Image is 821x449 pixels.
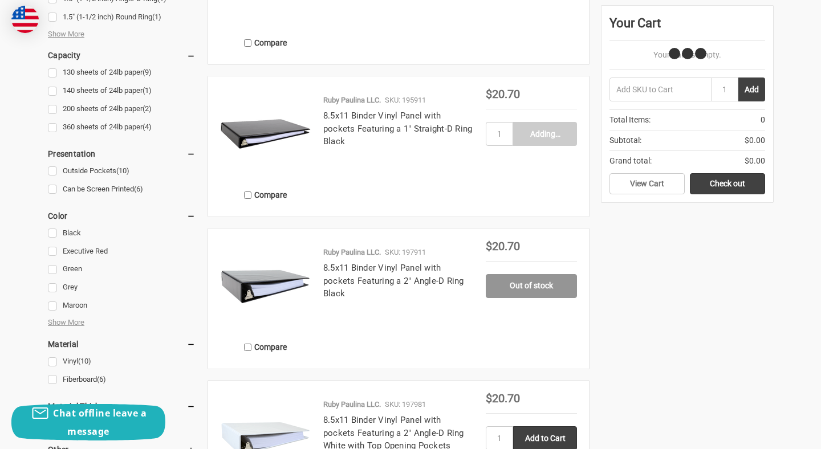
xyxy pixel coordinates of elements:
[761,114,765,126] span: 0
[323,399,381,410] p: Ruby Paulina LLC.
[609,49,765,61] p: Your Cart Is Empty.
[48,298,196,313] a: Maroon
[143,104,152,113] span: (2)
[745,155,765,167] span: $0.00
[244,39,251,47] input: Compare
[48,354,196,369] a: Vinyl
[609,173,685,195] a: View Cart
[48,101,196,117] a: 200 sheets of 24lb paper
[143,86,152,95] span: (1)
[48,317,84,328] span: Show More
[78,357,91,365] span: (10)
[143,123,152,131] span: (4)
[48,399,196,413] h5: Material Thickness
[116,166,129,175] span: (10)
[48,65,196,80] a: 130 sheets of 24lb paper
[48,182,196,197] a: Can be Screen Printed
[609,77,711,101] input: Add SKU to Cart
[220,88,311,179] img: 8.5x11 Binder Vinyl Panel with pockets Featuring a 1" Straight-D Ring Black
[609,114,651,126] span: Total Items:
[220,186,311,205] label: Compare
[48,120,196,135] a: 360 sheets of 24lb paper
[690,173,765,195] a: Check out
[323,111,473,146] a: 8.5x11 Binder Vinyl Panel with pockets Featuring a 1" Straight-D Ring Black
[48,244,196,259] a: Executive Red
[323,95,381,106] p: Ruby Paulina LLC.
[11,404,165,440] button: Chat offline leave a message
[323,263,464,299] a: 8.5x11 Binder Vinyl Panel with pockets Featuring a 2" Angle-D Ring Black
[48,164,196,179] a: Outside Pockets
[220,34,311,52] label: Compare
[48,209,196,223] h5: Color
[486,87,520,101] span: $20.70
[244,191,251,199] input: Compare
[486,391,520,405] span: $20.70
[244,344,251,351] input: Compare
[143,68,152,76] span: (9)
[48,337,196,351] h5: Material
[609,155,652,167] span: Grand total:
[220,240,311,332] img: 8.5x11 Binder Vinyl Panel with pockets Featuring a 2" Angle-D Ring Black
[385,247,426,258] p: SKU: 197911
[220,338,311,357] label: Compare
[11,6,39,33] img: duty and tax information for United States
[48,48,196,62] h5: Capacity
[48,262,196,277] a: Green
[53,407,147,438] span: Chat offline leave a message
[152,13,161,21] span: (1)
[48,83,196,99] a: 140 sheets of 24lb paper
[48,372,196,387] a: Fiberboard
[48,28,84,40] span: Show More
[97,375,106,383] span: (6)
[738,77,765,101] button: Add
[486,239,520,253] span: $20.70
[48,280,196,295] a: Grey
[323,247,381,258] p: Ruby Paulina LLC.
[486,274,577,298] a: Out of stock
[48,226,196,241] a: Black
[609,14,765,41] div: Your Cart
[48,10,196,25] a: 1.5" (1-1/2 inch) Round Ring
[48,147,196,161] h5: Presentation
[609,134,641,146] span: Subtotal:
[134,185,143,193] span: (6)
[513,122,577,146] input: Adding…
[745,134,765,146] span: $0.00
[385,399,426,410] p: SKU: 197981
[385,95,426,106] p: SKU: 195911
